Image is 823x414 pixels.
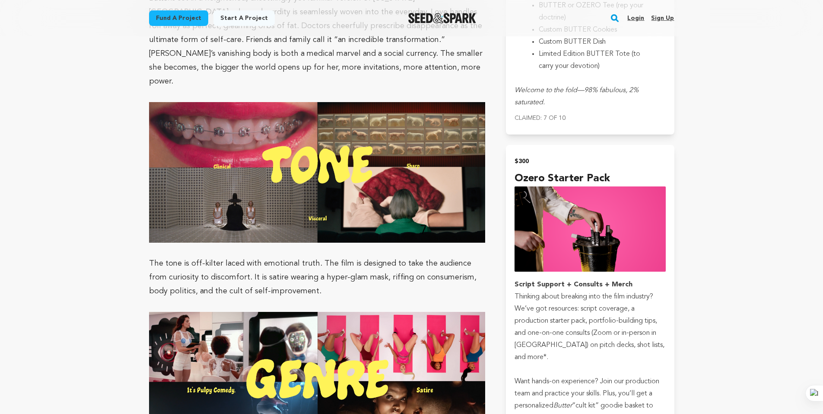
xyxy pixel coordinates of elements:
h4: Ozero Starter Pack [515,171,665,186]
h2: $300 [515,155,665,167]
li: Limited Edition BUTTER Tote (to carry your devotion) [539,48,655,72]
a: Seed&Spark Homepage [408,13,476,23]
em: Butter [553,402,572,409]
img: incentive [515,186,665,271]
a: Login [627,11,644,25]
p: Claimed: 7 of 10 [515,112,665,124]
li: Custom BUTTER Dish [539,36,655,48]
a: Sign up [651,11,674,25]
p: Thinking about breaking into the film industry? We’ve got resources: script coverage, a productio... [515,291,665,363]
strong: Script Support + Consults + Merch [515,281,632,288]
img: Seed&Spark Logo Dark Mode [408,13,476,23]
img: AD_4nXdwTWzbb_eSuDFe3bmmsIUW9MdIYdULpcKakYBHKZZUAyb-oceHI65u0uoJS8z9eD5bFUCo7MF6a0jLsLEjJ1Fjogy4E... [149,102,486,243]
a: Start a project [213,10,275,26]
em: Welcome to the fold—98% fabulous, 2% saturated. [515,87,639,106]
span: The tone is off-kilter laced with emotional truth. The film is designed to take the audience from... [149,260,477,295]
a: Fund a project [149,10,208,26]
